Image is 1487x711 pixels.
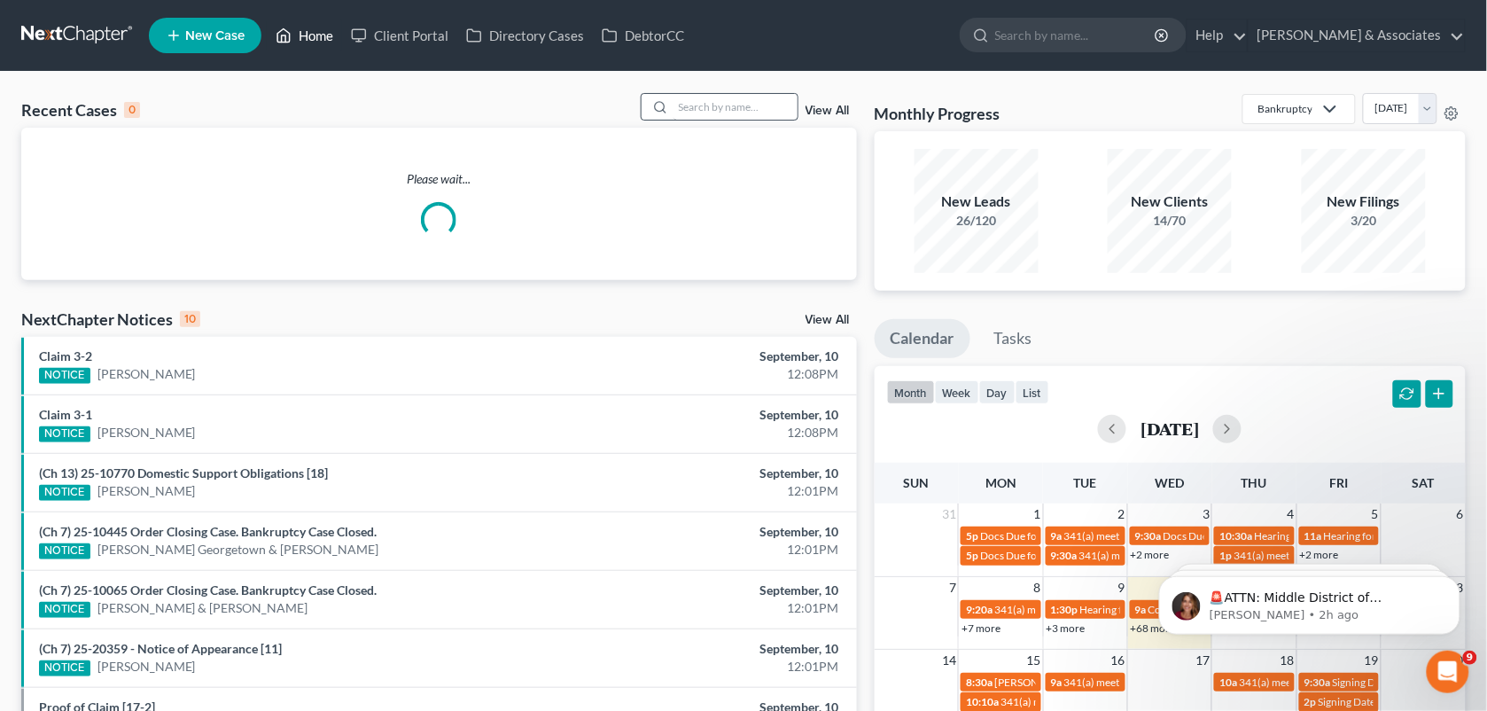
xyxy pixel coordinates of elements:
[1463,651,1477,665] span: 9
[97,658,196,676] a: [PERSON_NAME]
[584,365,838,383] div: 12:08PM
[1427,651,1469,693] iframe: Intercom live chat
[584,348,838,365] div: September, 10
[1249,20,1465,51] a: [PERSON_NAME] & Associates
[97,599,308,617] a: [PERSON_NAME] & [PERSON_NAME]
[1304,676,1331,689] span: 9:30a
[1302,191,1426,212] div: New Filings
[97,424,196,441] a: [PERSON_NAME]
[915,191,1039,212] div: New Leads
[39,368,90,384] div: NOTICE
[1051,676,1063,689] span: 9a
[1302,212,1426,230] div: 3/20
[1064,676,1235,689] span: 341(a) meeting for [PERSON_NAME]
[457,20,593,51] a: Directory Cases
[584,424,838,441] div: 12:08PM
[1254,529,1392,543] span: Hearing for [PERSON_NAME]
[994,603,1165,616] span: 341(a) meeting for [PERSON_NAME]
[1074,475,1097,490] span: Tue
[978,319,1048,358] a: Tasks
[1117,504,1127,525] span: 2
[875,319,970,358] a: Calendar
[584,640,838,658] div: September, 10
[584,658,838,676] div: 12:01PM
[940,650,958,671] span: 14
[39,602,90,618] div: NOTICE
[966,676,993,689] span: 8:30a
[806,105,850,117] a: View All
[1304,529,1322,543] span: 11a
[1135,529,1162,543] span: 9:30a
[584,523,838,541] div: September, 10
[593,20,693,51] a: DebtorCC
[966,695,999,708] span: 10:10a
[1304,695,1317,708] span: 2p
[39,582,377,598] a: (Ch 7) 25-10065 Order Closing Case. Bankruptcy Case Closed.
[1455,504,1466,525] span: 6
[1032,577,1043,598] span: 8
[1257,101,1312,116] div: Bankruptcy
[1329,475,1348,490] span: Fri
[1064,529,1235,543] span: 341(a) meeting for [PERSON_NAME]
[1051,603,1078,616] span: 1:30p
[342,20,457,51] a: Client Portal
[1413,475,1435,490] span: Sat
[584,582,838,599] div: September, 10
[1131,548,1170,561] a: +2 more
[1370,504,1381,525] span: 5
[1016,380,1049,404] button: list
[39,543,90,559] div: NOTICE
[875,103,1000,124] h3: Monthly Progress
[947,577,958,598] span: 7
[39,524,377,539] a: (Ch 7) 25-10445 Order Closing Case. Bankruptcy Case Closed.
[584,541,838,559] div: 12:01PM
[1080,603,1218,616] span: Hearing for [PERSON_NAME]
[1141,419,1199,438] h2: [DATE]
[39,426,90,442] div: NOTICE
[21,170,857,188] p: Please wait...
[1201,504,1211,525] span: 3
[1131,621,1176,635] a: +68 more
[1324,529,1462,543] span: Hearing for [PERSON_NAME]
[1047,621,1086,635] a: +3 more
[995,19,1157,51] input: Search by name...
[124,102,140,118] div: 0
[584,482,838,500] div: 12:01PM
[1219,529,1252,543] span: 10:30a
[985,475,1016,490] span: Mon
[935,380,979,404] button: week
[966,603,993,616] span: 9:20a
[1051,549,1078,562] span: 9:30a
[584,599,838,617] div: 12:01PM
[1108,191,1232,212] div: New Clients
[267,20,342,51] a: Home
[1025,650,1043,671] span: 15
[1187,20,1247,51] a: Help
[1117,577,1127,598] span: 9
[185,29,245,43] span: New Case
[1108,212,1232,230] div: 14/70
[97,365,196,383] a: [PERSON_NAME]
[21,99,140,121] div: Recent Cases
[940,504,958,525] span: 31
[39,348,92,363] a: Claim 3-2
[180,311,200,327] div: 10
[21,309,200,330] div: NextChapter Notices
[1000,695,1398,708] span: 341(a) meeting for [PERSON_NAME] & [PERSON_NAME] Northern-[PERSON_NAME]
[980,549,1126,562] span: Docs Due for [PERSON_NAME]
[904,475,930,490] span: Sun
[1164,529,1364,543] span: Docs Due for [US_STATE][PERSON_NAME]
[1156,475,1185,490] span: Wed
[1219,676,1237,689] span: 10a
[806,314,850,326] a: View All
[97,482,196,500] a: [PERSON_NAME]
[994,676,1078,689] span: [PERSON_NAME]
[39,485,90,501] div: NOTICE
[980,529,1126,543] span: Docs Due for [PERSON_NAME]
[966,549,978,562] span: 5p
[915,212,1039,230] div: 26/120
[39,407,92,422] a: Claim 3-1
